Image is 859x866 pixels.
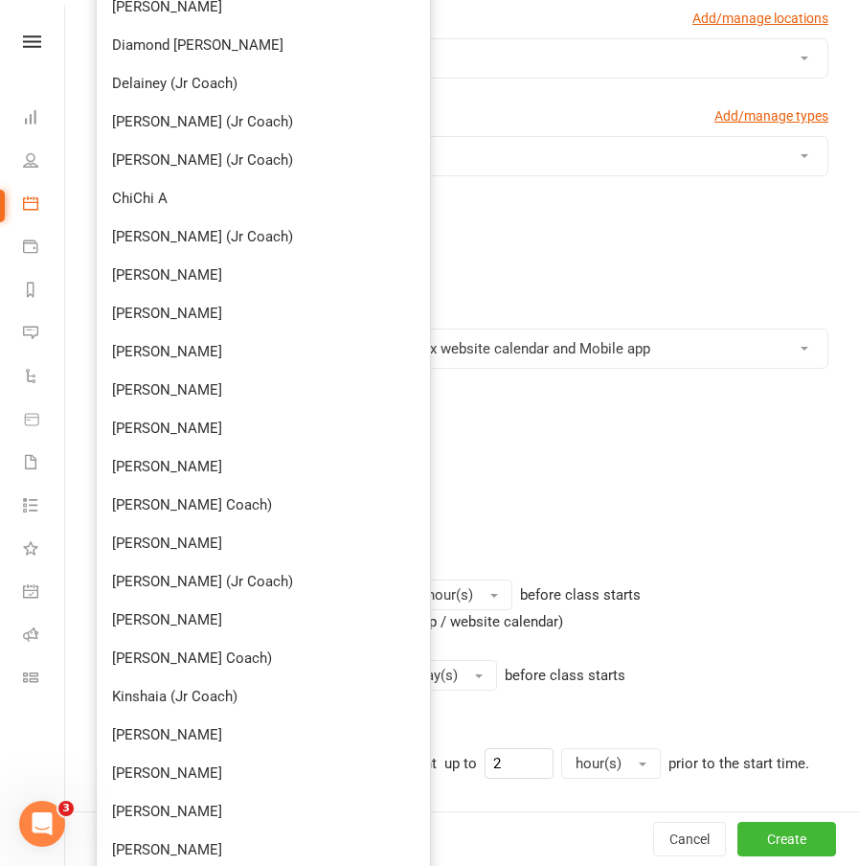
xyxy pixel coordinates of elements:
[576,755,622,772] span: hour(s)
[97,524,430,562] a: [PERSON_NAME]
[97,792,430,831] a: [PERSON_NAME]
[97,332,430,371] a: [PERSON_NAME]
[23,658,66,701] a: Class kiosk mode
[97,409,430,447] a: [PERSON_NAME]
[97,754,430,792] a: [PERSON_NAME]
[97,639,430,677] a: [PERSON_NAME] Coach)
[96,136,828,176] button: Select a type
[19,801,65,847] iframe: Intercom live chat
[97,601,430,639] a: [PERSON_NAME]
[96,38,828,79] button: [US_STATE][GEOGRAPHIC_DATA]
[97,486,430,524] a: [PERSON_NAME] Coach)
[23,529,66,572] a: What's New
[505,667,625,684] span: before class starts
[23,270,66,313] a: Reports
[97,64,430,103] a: Delainey (Jr Coach)
[427,586,473,604] span: hour(s)
[737,822,836,856] button: Create
[23,141,66,184] a: People
[97,26,430,64] a: Diamond [PERSON_NAME]
[97,217,430,256] a: [PERSON_NAME] (Jr Coach)
[413,580,512,610] button: hour(s)
[58,801,74,816] span: 3
[97,179,430,217] a: ChiChi A
[97,677,430,716] a: Kinshaia (Jr Coach)
[97,141,430,179] a: [PERSON_NAME] (Jr Coach)
[97,716,430,754] a: [PERSON_NAME]
[444,748,661,779] div: up to
[653,822,726,856] button: Cancel
[418,667,458,684] span: day(s)
[561,748,661,779] button: hour(s)
[714,105,828,126] a: Add/manage types
[96,329,828,369] button: Class kiosk mode, Book & Pay, Roll call, Clubworx website calendar and Mobile app
[97,294,430,332] a: [PERSON_NAME]
[23,572,66,615] a: General attendance kiosk mode
[23,615,66,658] a: Roll call kiosk mode
[692,8,828,29] a: Add/manage locations
[23,98,66,141] a: Dashboard
[23,184,66,227] a: Calendar
[97,371,430,409] a: [PERSON_NAME]
[157,748,809,854] div: Members can cancel bookings to this event
[97,562,430,601] a: [PERSON_NAME] (Jr Coach)
[97,447,430,486] a: [PERSON_NAME]
[23,399,66,443] a: Product Sales
[404,660,497,691] button: day(s)
[668,755,809,772] span: prior to the start time.
[23,227,66,270] a: Payments
[97,256,430,294] a: [PERSON_NAME]
[97,103,430,141] a: [PERSON_NAME] (Jr Coach)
